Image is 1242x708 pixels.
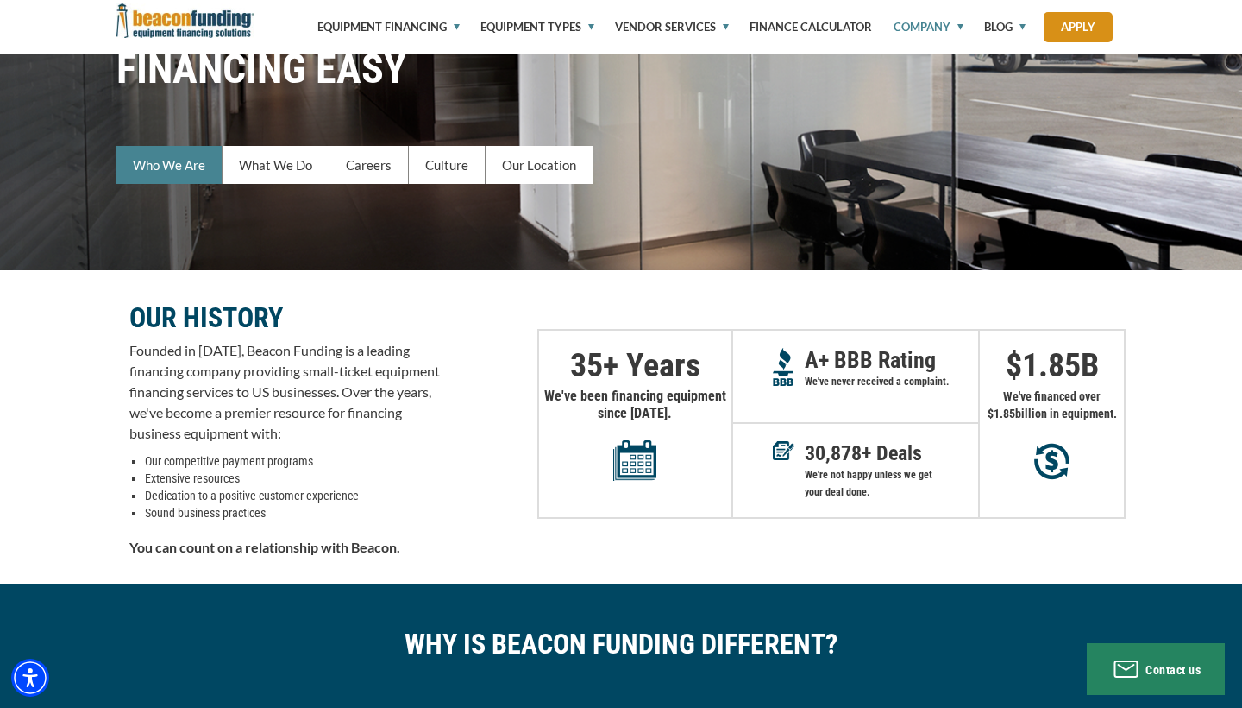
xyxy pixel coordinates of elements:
img: Beacon Funding Corporation [116,3,254,38]
a: Our Location [486,146,593,184]
span: Contact us [1145,663,1201,677]
a: Careers [329,146,409,184]
img: A+ Reputation BBB [773,348,794,386]
div: Accessibility Menu [11,659,49,697]
li: Sound business practices [145,504,440,522]
span: 35 [570,346,603,384]
p: A+ BBB Rating [805,351,978,369]
a: Apply [1044,12,1113,42]
a: Beacon Funding Corporation [116,13,254,27]
a: Who We Are [116,146,223,184]
span: 30,878 [805,441,862,465]
li: Dedication to a positive customer experience [145,487,440,504]
p: Founded in [DATE], Beacon Funding is a leading financing company providing small-ticket equipment... [129,340,440,444]
img: Deals in Equipment Financing [773,441,794,460]
p: + Years [539,357,732,374]
p: We've been financing equipment since [DATE]. [539,388,732,481]
strong: You can count on a relationship with Beacon. [129,539,400,555]
p: WHY IS BEACON FUNDING DIFFERENT? [129,635,1113,653]
a: Culture [409,146,486,184]
p: We're not happy unless we get your deal done. [805,466,978,501]
button: Contact us [1087,643,1225,695]
p: We've financed over $ billion in equipment. [980,388,1124,422]
p: + Deals [805,445,978,462]
li: Our competitive payment programs [145,452,440,470]
p: OUR HISTORY [129,307,440,328]
span: 1.85 [1022,346,1081,384]
img: Years in equipment financing [613,439,656,481]
a: What We Do [223,146,329,184]
span: 1.85 [994,407,1015,420]
img: Millions in equipment purchases [1034,443,1069,480]
p: $ B [980,357,1124,374]
li: Extensive resources [145,470,440,487]
p: We've never received a complaint. [805,373,978,390]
